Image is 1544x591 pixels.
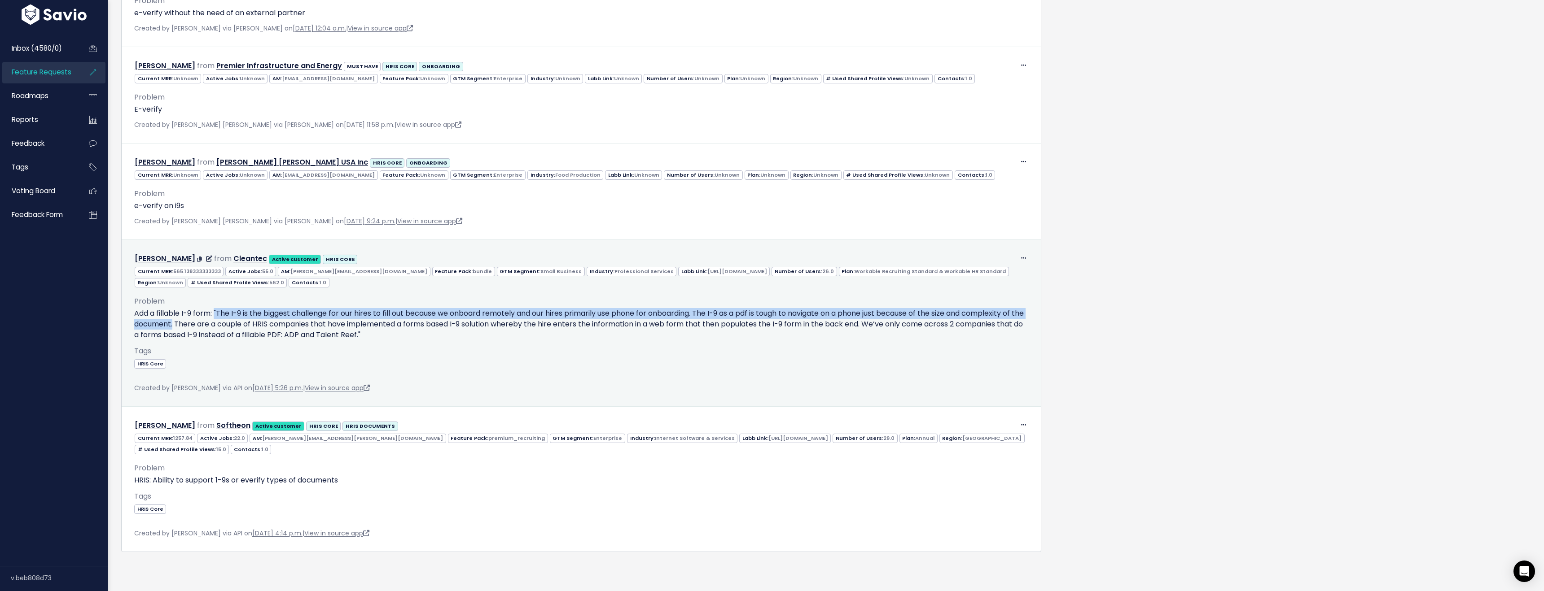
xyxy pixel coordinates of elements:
span: Feature Pack: [448,434,548,443]
a: HRIS Core [134,504,166,513]
span: Unknown [634,171,659,178]
p: HRIS: Ability to support 1-9s or everify types of documents [134,475,1028,486]
span: Problem [134,296,165,306]
a: View in source app [396,120,461,129]
span: Unknown [420,75,445,82]
span: Industry: [527,170,603,180]
span: 15.0 [216,446,226,453]
span: Industry: [587,267,676,276]
span: Region: [135,278,186,287]
span: Created by [PERSON_NAME] via API on | [134,529,369,538]
span: Created by [PERSON_NAME] via API on | [134,383,370,392]
span: Feature Pack: [432,267,495,276]
span: Problem [134,92,165,102]
div: v.beb808d73 [11,566,108,590]
span: # Used Shared Profile Views: [843,170,953,180]
span: Feature Pack: [380,74,448,83]
a: Feedback form [2,204,75,225]
span: Professional Services [614,268,674,275]
span: Unknown [158,279,183,286]
strong: HRIS CORE [373,159,402,166]
span: from [197,61,215,71]
a: Roadmaps [2,86,75,106]
span: Current MRR: [135,170,201,180]
span: [URL][DOMAIN_NAME] [707,268,767,275]
span: Small Business [540,268,582,275]
span: Workable Recruiting Standard & Workable HR Standard [855,268,1006,275]
span: [GEOGRAPHIC_DATA] [962,435,1022,442]
span: [PERSON_NAME][EMAIL_ADDRESS][DOMAIN_NAME] [290,268,427,275]
a: [DATE] 5:26 p.m. [252,383,303,392]
span: Feedback [12,139,44,148]
span: Unknown [240,171,265,178]
span: Number of Users: [833,434,897,443]
span: Feature Pack: [380,170,448,180]
span: Number of Users: [644,74,722,83]
span: Internet Software & Services [655,435,735,442]
span: Unknown [760,171,785,178]
span: 562.0 [269,279,284,286]
span: GTM Segment: [450,74,526,83]
span: HRIS Core [134,359,166,369]
span: AM: [278,267,430,276]
span: Reports [12,115,38,124]
span: 22.0 [234,435,245,442]
span: GTM Segment: [550,434,625,443]
span: # Used Shared Profile Views: [188,278,287,287]
span: AM: [269,170,377,180]
a: [PERSON_NAME] [135,253,195,264]
span: Enterprise [593,435,622,442]
span: 1.0 [986,171,992,178]
p: E-verify [134,104,1028,115]
span: Contacts: [955,170,995,180]
span: Contacts: [289,278,329,287]
span: Unknown [173,171,198,178]
span: Plan: [839,267,1009,276]
span: # Used Shared Profile Views: [823,74,933,83]
a: View in source app [304,529,369,538]
span: Unknown [793,75,818,82]
span: Region: [790,170,842,180]
span: Unknown [813,171,838,178]
span: Food Production [555,171,601,178]
span: Unknown [904,75,930,82]
strong: HRIS CORE [326,256,355,263]
a: Tags [2,157,75,178]
span: GTM Segment: [450,170,526,180]
p: Add a fillable I-9 form: "The I-9 is the biggest challenge for our hires to fill out because we o... [134,308,1028,340]
a: [DATE] 4:14 p.m. [252,529,303,538]
span: Plan: [899,434,938,443]
span: Problem [134,188,165,199]
span: Contacts: [934,74,975,83]
span: [PERSON_NAME][EMAIL_ADDRESS][PERSON_NAME][DOMAIN_NAME] [262,435,443,442]
span: Roadmaps [12,91,48,100]
span: Labb Link: [585,74,642,83]
p: e-verify on i9s [134,200,1028,211]
a: Softheon [216,420,250,430]
span: Region: [770,74,821,83]
span: Inbox (4580/0) [12,43,62,53]
span: Number of Users: [664,170,742,180]
span: Plan: [745,170,789,180]
span: Industry: [527,74,583,83]
a: Cleantec [233,253,267,264]
span: Active Jobs: [225,267,276,276]
span: Contacts: [231,445,271,454]
strong: HRIS DOCUMENTS [346,422,395,430]
span: Active Jobs: [203,74,268,83]
p: e-verify without the need of an external partner [134,8,1028,18]
strong: ONBOARDING [422,63,460,70]
span: Unknown [173,75,198,82]
span: Labb Link: [678,267,770,276]
a: Feature Requests [2,62,75,83]
span: Plan: [724,74,768,83]
a: Reports [2,109,75,130]
span: Annual [915,435,934,442]
span: [URL][DOMAIN_NAME] [768,435,828,442]
a: Premier Infrastructure and Energy [216,61,342,71]
span: Tags [134,346,151,356]
span: Feedback form [12,210,63,219]
span: # Used Shared Profile Views: [135,445,229,454]
span: Unknown [240,75,265,82]
span: [EMAIL_ADDRESS][DOMAIN_NAME] [282,75,375,82]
